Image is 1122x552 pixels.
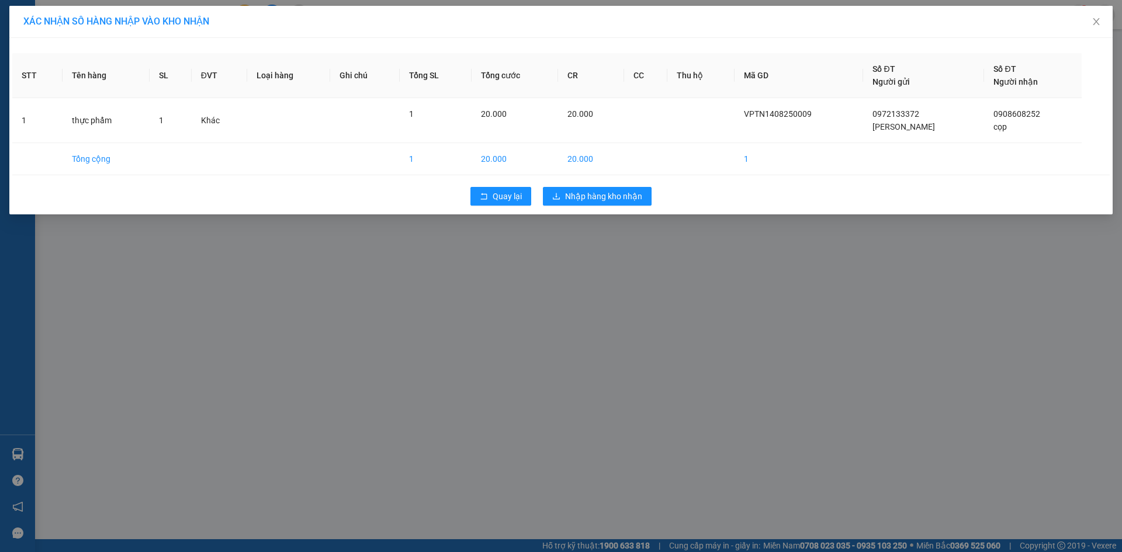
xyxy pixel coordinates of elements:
[558,53,624,98] th: CR
[543,187,652,206] button: downloadNhập hàng kho nhận
[872,122,935,131] span: [PERSON_NAME]
[667,53,735,98] th: Thu hộ
[192,53,247,98] th: ĐVT
[872,109,919,119] span: 0972133372
[735,53,863,98] th: Mã GD
[400,53,472,98] th: Tổng SL
[400,143,472,175] td: 1
[481,109,507,119] span: 20.000
[12,53,63,98] th: STT
[159,116,164,125] span: 1
[1092,17,1101,26] span: close
[409,109,414,119] span: 1
[1080,6,1113,39] button: Close
[480,192,488,202] span: rollback
[993,64,1016,74] span: Số ĐT
[109,43,489,58] li: Hotline: 1900 8153
[744,109,812,119] span: VPTN1408250009
[872,77,910,86] span: Người gửi
[63,143,150,175] td: Tổng cộng
[993,122,1007,131] span: cọp
[63,53,150,98] th: Tên hàng
[472,53,557,98] th: Tổng cước
[624,53,667,98] th: CC
[872,64,895,74] span: Số ĐT
[150,53,191,98] th: SL
[567,109,593,119] span: 20.000
[558,143,624,175] td: 20.000
[15,15,73,73] img: logo.jpg
[247,53,330,98] th: Loại hàng
[470,187,531,206] button: rollbackQuay lại
[993,77,1038,86] span: Người nhận
[993,109,1040,119] span: 0908608252
[63,98,150,143] td: thực phẩm
[552,192,560,202] span: download
[109,29,489,43] li: [STREET_ADDRESS][PERSON_NAME]. [GEOGRAPHIC_DATA], Tỉnh [GEOGRAPHIC_DATA]
[192,98,247,143] td: Khác
[15,85,138,104] b: GỬI : PV Mộc Bài
[565,190,642,203] span: Nhập hàng kho nhận
[12,98,63,143] td: 1
[735,143,863,175] td: 1
[493,190,522,203] span: Quay lại
[23,16,209,27] span: XÁC NHẬN SỐ HÀNG NHẬP VÀO KHO NHẬN
[472,143,557,175] td: 20.000
[330,53,400,98] th: Ghi chú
